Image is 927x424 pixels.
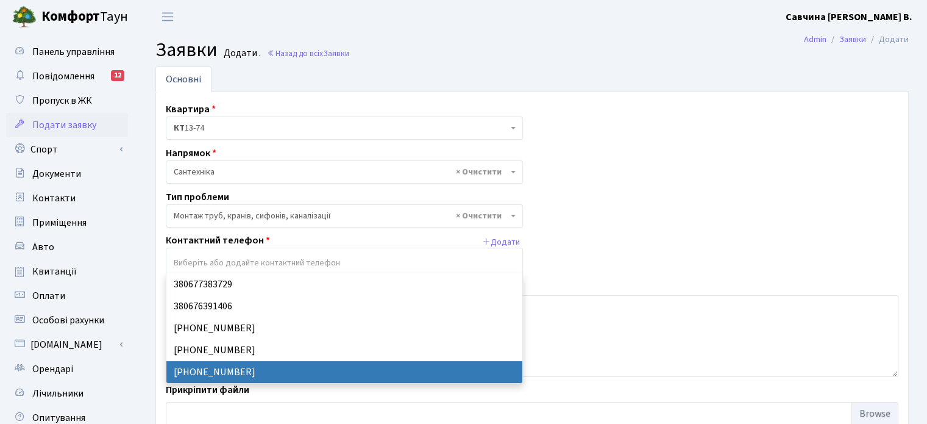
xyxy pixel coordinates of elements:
[174,166,508,178] span: Сантехніка
[166,361,522,383] li: [PHONE_NUMBER]
[866,33,909,46] li: Додати
[6,186,128,210] a: Контакти
[166,317,522,339] li: [PHONE_NUMBER]
[221,48,261,59] small: Додати .
[166,295,522,317] li: 380676391406
[166,273,522,295] li: 380677383729
[32,94,92,107] span: Пропуск в ЖК
[32,314,104,327] span: Особові рахунки
[804,33,826,46] a: Admin
[166,252,522,274] input: Виберіть або додайте контактний телефон
[32,362,73,376] span: Орендарі
[32,216,87,229] span: Приміщення
[6,137,128,162] a: Спорт
[166,383,249,397] label: Прикріпити файли
[6,162,128,186] a: Документи
[6,40,128,64] a: Панель управління
[6,235,128,259] a: Авто
[41,7,128,27] span: Таун
[6,88,128,113] a: Пропуск в ЖК
[786,10,912,24] a: Савчина [PERSON_NAME] В.
[174,122,185,134] b: КТ
[111,70,124,81] div: 12
[166,204,523,228] span: Монтаж труб, кранів, сифонів, каналізації
[6,357,128,381] a: Орендарі
[6,113,128,137] a: Подати заявку
[32,167,81,181] span: Документи
[32,387,83,400] span: Лічильники
[174,122,508,134] span: <b>КТ</b>&nbsp;&nbsp;&nbsp;&nbsp;13-74
[166,233,270,248] label: Контактний телефон
[166,339,522,361] li: [PHONE_NUMBER]
[32,192,76,205] span: Контакти
[174,210,508,222] span: Монтаж труб, кранів, сифонів, каналізації
[6,210,128,235] a: Приміщення
[6,64,128,88] a: Повідомлення12
[152,7,183,27] button: Переключити навігацію
[456,210,502,222] span: Видалити всі елементи
[6,381,128,406] a: Лічильники
[32,265,77,278] span: Квитанції
[456,166,502,178] span: Видалити всі елементи
[267,48,349,59] a: Назад до всіхЗаявки
[32,240,54,254] span: Авто
[6,284,128,308] a: Оплати
[155,36,218,64] span: Заявки
[32,118,96,132] span: Подати заявку
[12,5,37,29] img: logo.png
[155,66,211,92] a: Основні
[32,70,94,83] span: Повідомлення
[6,308,128,332] a: Особові рахунки
[32,45,115,59] span: Панель управління
[166,160,523,184] span: Сантехніка
[479,233,523,252] button: Додати
[839,33,866,46] a: Заявки
[786,27,927,52] nav: breadcrumb
[323,48,349,59] span: Заявки
[32,289,65,303] span: Оплати
[166,146,216,160] label: Напрямок
[6,259,128,284] a: Квитанції
[41,7,100,26] b: Комфорт
[166,102,216,117] label: Квартира
[166,117,523,140] span: <b>КТ</b>&nbsp;&nbsp;&nbsp;&nbsp;13-74
[166,190,229,204] label: Тип проблеми
[6,332,128,357] a: [DOMAIN_NAME]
